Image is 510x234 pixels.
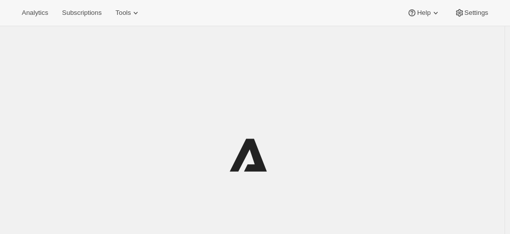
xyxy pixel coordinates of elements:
span: Subscriptions [62,9,102,17]
button: Settings [449,6,494,20]
button: Analytics [16,6,54,20]
button: Tools [109,6,147,20]
button: Subscriptions [56,6,107,20]
span: Help [417,9,430,17]
span: Analytics [22,9,48,17]
span: Settings [464,9,488,17]
button: Help [401,6,446,20]
span: Tools [115,9,131,17]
